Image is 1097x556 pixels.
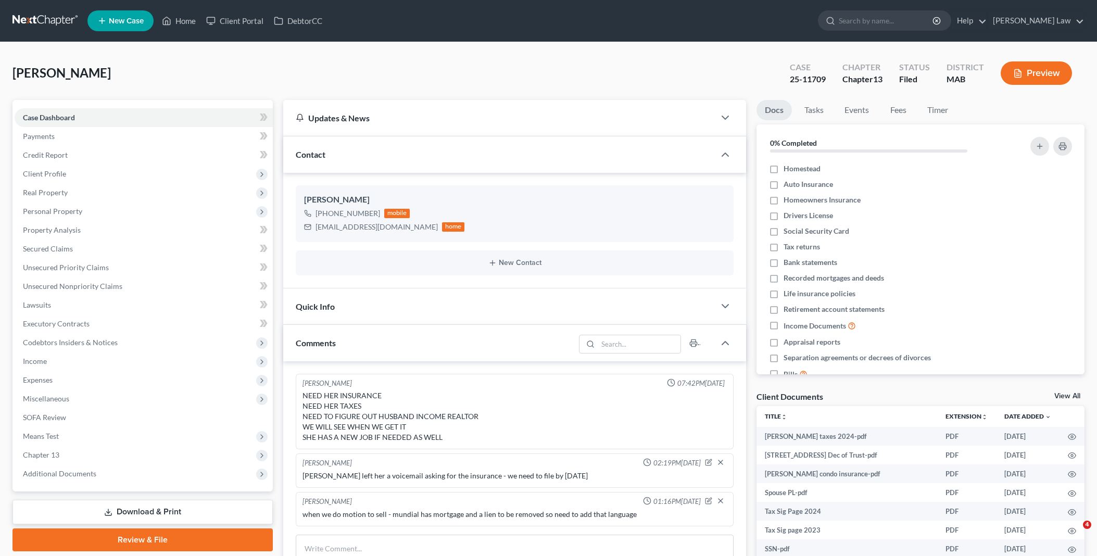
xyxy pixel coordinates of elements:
[947,61,984,73] div: District
[302,458,352,469] div: [PERSON_NAME]
[996,427,1060,446] td: [DATE]
[1062,521,1087,546] iframe: Intercom live chat
[23,375,53,384] span: Expenses
[302,471,727,481] div: [PERSON_NAME] left her a voicemail asking for the insurance - we need to file by [DATE]
[790,61,826,73] div: Case
[23,338,118,347] span: Codebtors Insiders & Notices
[988,11,1084,30] a: [PERSON_NAME] Law
[23,263,109,272] span: Unsecured Priority Claims
[996,464,1060,483] td: [DATE]
[899,73,930,85] div: Filed
[23,150,68,159] span: Credit Report
[784,273,884,283] span: Recorded mortgages and deeds
[15,277,273,296] a: Unsecured Nonpriority Claims
[598,335,681,353] input: Search...
[756,100,792,120] a: Docs
[23,282,122,290] span: Unsecured Nonpriority Claims
[937,502,996,521] td: PDF
[12,65,111,80] span: [PERSON_NAME]
[781,414,787,420] i: unfold_more
[304,259,726,267] button: New Contact
[15,221,273,239] a: Property Analysis
[316,222,438,232] div: [EMAIL_ADDRESS][DOMAIN_NAME]
[784,257,837,268] span: Bank statements
[952,11,987,30] a: Help
[302,509,727,520] div: when we do motion to sell - mundial has mortgage and a lien to be removed so need to add that lan...
[15,408,273,427] a: SOFA Review
[981,414,988,420] i: unfold_more
[784,352,931,363] span: Separation agreements or decrees of divorces
[842,61,882,73] div: Chapter
[765,412,787,420] a: Titleunfold_more
[23,469,96,478] span: Additional Documents
[784,163,821,174] span: Homestead
[23,450,59,459] span: Chapter 13
[23,207,82,216] span: Personal Property
[23,113,75,122] span: Case Dashboard
[756,483,937,502] td: Spouse PL-pdf
[316,208,380,219] div: [PHONE_NUMBER]
[302,378,352,388] div: [PERSON_NAME]
[839,11,934,30] input: Search by name...
[15,314,273,333] a: Executory Contracts
[296,149,325,159] span: Contact
[836,100,877,120] a: Events
[23,394,69,403] span: Miscellaneous
[937,483,996,502] td: PDF
[23,244,73,253] span: Secured Claims
[15,146,273,165] a: Credit Report
[937,446,996,464] td: PDF
[302,497,352,507] div: [PERSON_NAME]
[296,112,703,123] div: Updates & News
[996,502,1060,521] td: [DATE]
[15,108,273,127] a: Case Dashboard
[784,242,820,252] span: Tax returns
[784,304,885,314] span: Retirement account statements
[296,338,336,348] span: Comments
[756,446,937,464] td: [STREET_ADDRESS] Dec of Trust-pdf
[304,194,726,206] div: [PERSON_NAME]
[937,427,996,446] td: PDF
[1054,393,1080,400] a: View All
[15,258,273,277] a: Unsecured Priority Claims
[899,61,930,73] div: Status
[109,17,144,25] span: New Case
[784,179,833,189] span: Auto Insurance
[653,497,701,507] span: 01:16PM[DATE]
[756,521,937,539] td: Tax Sig page 2023
[1001,61,1072,85] button: Preview
[442,222,465,232] div: home
[784,321,846,331] span: Income Documents
[996,521,1060,539] td: [DATE]
[784,369,798,380] span: Bills
[23,432,59,440] span: Means Test
[12,500,273,524] a: Download & Print
[996,483,1060,502] td: [DATE]
[12,528,273,551] a: Review & File
[1083,521,1091,529] span: 4
[677,378,725,388] span: 07:42PM[DATE]
[756,427,937,446] td: [PERSON_NAME] taxes 2024-pdf
[15,296,273,314] a: Lawsuits
[784,195,861,205] span: Homeowners Insurance
[784,337,840,347] span: Appraisal reports
[23,319,90,328] span: Executory Contracts
[937,521,996,539] td: PDF
[15,127,273,146] a: Payments
[1004,412,1051,420] a: Date Added expand_more
[23,300,51,309] span: Lawsuits
[770,138,817,147] strong: 0% Completed
[23,357,47,365] span: Income
[302,390,727,443] div: NEED HER INSURANCE NEED HER TAXES NEED TO FIGURE OUT HUSBAND INCOME REALTOR WE WILL SEE WHEN WE G...
[790,73,826,85] div: 25-11709
[796,100,832,120] a: Tasks
[784,288,855,299] span: Life insurance policies
[947,73,984,85] div: MAB
[756,502,937,521] td: Tax Sig Page 2024
[269,11,327,30] a: DebtorCC
[1045,414,1051,420] i: expand_more
[996,446,1060,464] td: [DATE]
[842,73,882,85] div: Chapter
[919,100,956,120] a: Timer
[23,169,66,178] span: Client Profile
